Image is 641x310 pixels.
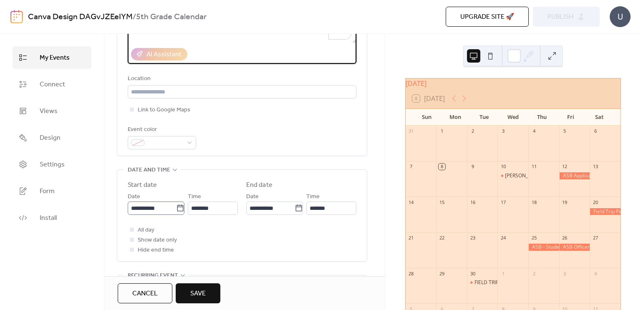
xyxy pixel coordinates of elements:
div: 16 [469,199,476,205]
div: 2 [469,128,476,134]
div: Sun [412,109,441,126]
div: Tue [470,109,499,126]
button: Save [176,283,220,303]
div: Location [128,74,355,84]
a: Connect [13,73,91,96]
div: Fri [556,109,585,126]
div: 28 [408,270,414,277]
div: Michael Anderson Elementary Band Rental Night 5pm-6pm [497,172,528,179]
div: FIELD TRIP - Riverfront Park [467,279,498,286]
div: 30 [469,270,476,277]
div: 9 [469,164,476,170]
div: 4 [531,128,537,134]
div: 29 [439,270,445,277]
div: 10 [500,164,506,170]
span: Date [246,192,259,202]
div: 6 [592,128,598,134]
b: 5th Grade Calendar [136,9,207,25]
div: 20 [592,199,598,205]
div: [DATE] [406,78,621,88]
span: Date [128,192,140,202]
a: My Events [13,46,91,69]
div: 3 [562,270,568,277]
span: Install [40,213,57,223]
span: Recurring event [128,271,178,281]
a: Views [13,100,91,122]
span: Views [40,106,58,116]
div: U [610,6,631,27]
div: 22 [439,235,445,241]
div: Sat [585,109,614,126]
button: Cancel [118,283,172,303]
div: Wed [499,109,527,126]
div: 21 [408,235,414,241]
div: ASB Officers Announced [559,244,590,251]
div: 27 [592,235,598,241]
span: Design [40,133,61,143]
div: 24 [500,235,506,241]
div: ASB Application is due [559,172,590,179]
div: 23 [469,235,476,241]
span: Form [40,187,55,197]
span: All day [138,225,154,235]
span: Show date only [138,235,177,245]
div: 25 [531,235,537,241]
div: 18 [531,199,537,205]
div: End date [246,180,273,190]
div: 26 [562,235,568,241]
span: Save [190,289,206,299]
div: Field Trip Permission slip due [590,208,621,215]
a: Design [13,126,91,149]
span: Time [306,192,320,202]
div: Mon [441,109,470,126]
img: logo [10,10,23,23]
div: 4 [592,270,598,277]
div: 13 [592,164,598,170]
div: 1 [500,270,506,277]
div: 3 [500,128,506,134]
span: Connect [40,80,65,90]
button: Upgrade site 🚀 [446,7,529,27]
span: Time [188,192,201,202]
div: 19 [562,199,568,205]
div: 12 [562,164,568,170]
span: My Events [40,53,70,63]
div: 1 [439,128,445,134]
div: 8 [439,164,445,170]
a: Settings [13,153,91,176]
span: Date and time [128,165,170,175]
div: 7 [408,164,414,170]
div: 11 [531,164,537,170]
span: Cancel [132,289,158,299]
div: ASB - Students VOTE [528,244,559,251]
div: Start date [128,180,157,190]
a: Canva Design DAGvJZEeIYM [28,9,133,25]
span: Hide end time [138,245,174,255]
span: Settings [40,160,65,170]
span: Link to Google Maps [138,105,190,115]
div: 2 [531,270,537,277]
div: 5 [562,128,568,134]
div: Event color [128,125,194,135]
div: [PERSON_NAME] Elementary Band Rental Night 5pm-6pm [505,172,639,179]
a: Install [13,207,91,229]
div: 14 [408,199,414,205]
div: 15 [439,199,445,205]
div: 31 [408,128,414,134]
div: FIELD TRIP - [GEOGRAPHIC_DATA] [474,279,553,286]
a: Form [13,180,91,202]
div: Thu [527,109,556,126]
div: 17 [500,199,506,205]
span: Upgrade site 🚀 [460,12,514,22]
b: / [133,9,136,25]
